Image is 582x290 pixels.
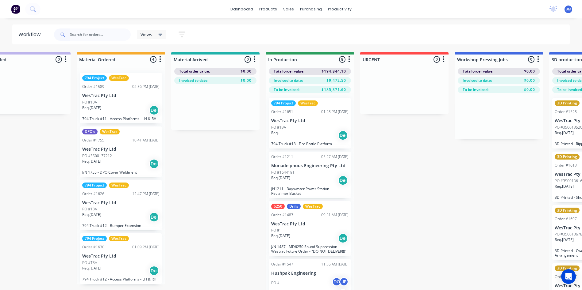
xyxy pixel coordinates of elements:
[463,87,488,92] span: To be invoiced:
[132,84,160,89] div: 02:56 PM [DATE]
[555,130,574,136] p: Req. [DATE]
[82,236,107,241] div: 794 Project
[70,28,131,41] input: Search for orders...
[149,212,159,222] div: Del
[322,69,346,74] span: $194,844.10
[561,269,576,284] div: Open Intercom Messenger
[82,260,97,266] p: PO #TBA
[179,69,210,74] span: Total order value:
[82,137,104,143] div: Order #1755
[241,69,252,74] span: $0.00
[271,212,293,218] div: Order #1487
[338,175,348,185] div: Del
[82,75,107,81] div: 794 Project
[322,87,346,92] span: $185,371.60
[298,100,318,106] div: WesTrac
[132,191,160,197] div: 12:47 PM [DATE]
[271,141,349,146] p: 794 Truck #13 - Fire Bottle Platform
[80,73,162,123] div: 794 ProjectWesTracOrder #158902:56 PM [DATE]WesTrac Pty LtdPO #TBAReq.[DATE]Del794 Truck #11 - Ac...
[271,280,279,286] p: PO #
[271,154,293,160] div: Order #1211
[274,69,304,74] span: Total order value:
[524,78,535,83] span: $0.00
[524,69,535,74] span: $0.00
[241,78,252,83] span: $0.00
[274,78,303,83] span: Invoiced to date:
[141,31,152,38] span: Views
[332,277,341,286] div: DC
[18,31,44,38] div: Workflow
[326,78,346,83] span: $9,472.50
[269,152,351,198] div: Order #121105:27 AM [DATE]Monadelphous Engineering Pty LtdPO #1644191Req.[DATE]DelJN1211 - Bayswa...
[256,5,280,14] div: products
[82,159,101,164] p: Req. [DATE]
[269,98,351,149] div: 794 ProjectWesTracOrder #165101:28 PM [DATE]WesTrac Pty LtdPO #TBAReq.Del794 Truck #13 - Fire Bot...
[271,244,349,254] p: J/N 1487 - MD6250 Sound Suppression - Westrac Future Order - "DO NOT DELIVER!!!"
[325,5,355,14] div: productivity
[271,271,349,276] p: Hushpak Engineering
[271,186,349,196] p: JN1211 - Bayswater Power Station - Reclaimer Bucket
[463,69,493,74] span: Total order value:
[82,105,101,111] p: Req. [DATE]
[82,254,160,259] p: WesTrac Pty Ltd
[555,100,580,106] div: 3D Printing
[339,277,349,286] div: JP
[297,5,325,14] div: purchasing
[132,137,160,143] div: 10:41 AM [DATE]
[524,87,535,92] span: $0.00
[271,221,349,227] p: WesTrac Pty Ltd
[82,100,97,105] p: PO #TBA
[271,125,286,130] p: PO #TBA
[321,262,349,267] div: 11:56 AM [DATE]
[82,170,160,175] p: J/N 1755 - DPO Cover Weldment
[179,78,208,83] span: Invoiced to date:
[280,5,297,14] div: sales
[271,163,349,168] p: Monadelphous Engineering Pty Ltd
[338,233,348,243] div: Del
[274,87,299,92] span: To be invoiced:
[109,75,129,81] div: WesTrac
[80,180,162,231] div: 794 ProjectWesTracOrder #162612:47 PM [DATE]WesTrac Pty LtdPO #TBAReq.[DATE]Del794 Truck #12 - Bu...
[555,109,577,115] div: Order #1528
[11,5,20,14] img: Factory
[82,84,104,89] div: Order #1589
[271,175,290,181] p: Req. [DATE]
[565,6,571,12] span: BM
[80,233,162,284] div: 794 ProjectWesTracOrder #163001:09 PM [DATE]WesTrac Pty LtdPO #TBAReq.[DATE]Del794 Truck #12 - Ac...
[271,118,349,123] p: WesTrac Pty Ltd
[555,216,577,222] div: Order #1697
[82,147,160,152] p: WesTrac Pty Ltd
[100,129,120,134] div: WesTrac
[271,233,290,239] p: Req. [DATE]
[321,154,349,160] div: 05:27 AM [DATE]
[82,212,101,217] p: Req. [DATE]
[271,100,296,106] div: 794 Project
[271,228,279,233] p: PO #
[269,201,351,256] div: 6250DrillsWesTracOrder #148709:51 AM [DATE]WesTrac Pty LtdPO #Req.[DATE]DelJ/N 1487 - MD6250 Soun...
[271,204,285,209] div: 6250
[82,191,104,197] div: Order #1626
[555,208,580,213] div: 3D Printing
[149,159,159,169] div: Del
[271,170,295,175] p: PO #1644191
[82,116,160,121] p: 794 Truck #11 - Access Platforms - LH & RH
[271,262,293,267] div: Order #1547
[82,93,160,98] p: WesTrac Pty Ltd
[82,200,160,205] p: WesTrac Pty Ltd
[227,5,256,14] a: dashboard
[82,153,112,159] p: PO #3500137212
[338,130,348,140] div: Del
[82,206,97,212] p: PO #TBA
[555,274,577,280] div: Order #1757
[82,266,101,271] p: Req. [DATE]
[80,126,162,177] div: DPO'sWesTracOrder #175510:41 AM [DATE]WesTrac Pty LtdPO #3500137212Req.[DATE]DelJ/N 1755 - DPO Co...
[555,266,580,271] div: 3D Printing
[555,163,577,168] div: Order #1613
[132,244,160,250] div: 01:09 PM [DATE]
[303,204,323,209] div: WesTrac
[287,204,301,209] div: Drills
[271,109,293,115] div: Order #1651
[82,183,107,188] div: 794 Project
[555,237,574,243] p: Req. [DATE]
[555,184,574,189] p: Req. [DATE]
